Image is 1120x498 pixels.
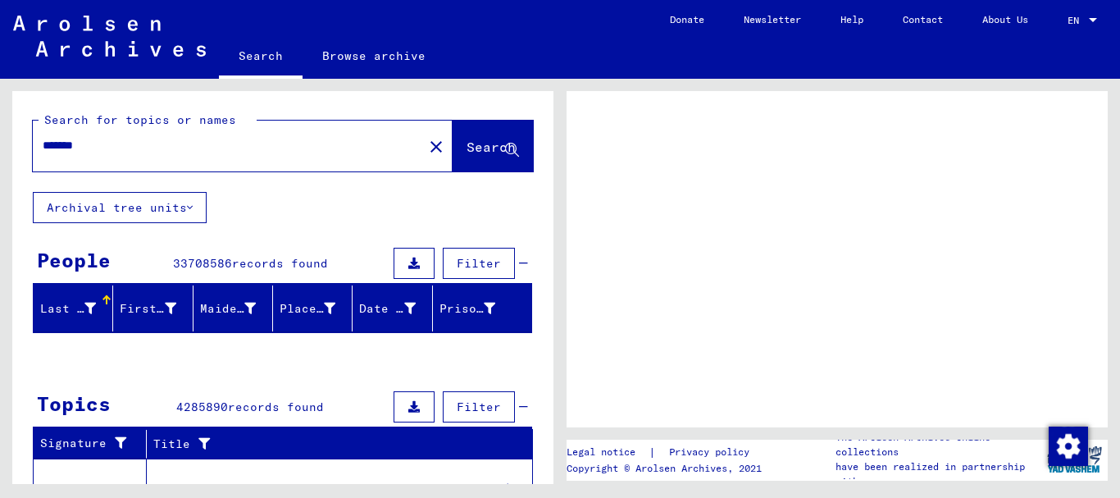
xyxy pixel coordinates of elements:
[567,461,769,476] p: Copyright © Arolsen Archives, 2021
[280,295,356,322] div: Place of Birth
[1068,15,1086,26] span: EN
[1049,427,1088,466] img: Change consent
[173,256,232,271] span: 33708586
[303,36,445,75] a: Browse archive
[567,444,769,461] div: |
[443,391,515,423] button: Filter
[443,248,515,279] button: Filter
[153,436,500,453] div: Title
[359,295,435,322] div: Date of Birth
[40,300,96,318] div: Last Name
[40,295,116,322] div: Last Name
[37,245,111,275] div: People
[457,400,501,414] span: Filter
[219,36,303,79] a: Search
[120,295,196,322] div: First Name
[273,286,353,331] mat-header-cell: Place of Birth
[153,431,517,457] div: Title
[1044,439,1105,480] img: yv_logo.png
[200,295,276,322] div: Maiden Name
[193,286,273,331] mat-header-cell: Maiden Name
[40,431,150,457] div: Signature
[359,300,415,318] div: Date of Birth
[835,430,1040,459] p: The Arolsen Archives online collections
[40,435,134,452] div: Signature
[467,139,516,155] span: Search
[232,256,328,271] span: records found
[37,389,111,418] div: Topics
[835,459,1040,489] p: have been realized in partnership with
[453,121,533,171] button: Search
[457,256,501,271] span: Filter
[200,300,256,318] div: Maiden Name
[280,300,335,318] div: Place of Birth
[44,112,236,127] mat-label: Search for topics or names
[113,286,193,331] mat-header-cell: First Name
[656,444,769,461] a: Privacy policy
[34,286,113,331] mat-header-cell: Last Name
[176,400,228,414] span: 4285890
[1048,426,1087,465] div: Change consent
[120,300,175,318] div: First Name
[228,400,324,414] span: records found
[420,130,453,162] button: Clear
[33,192,207,223] button: Archival tree units
[433,286,531,331] mat-header-cell: Prisoner #
[439,295,516,322] div: Prisoner #
[567,444,649,461] a: Legal notice
[439,300,495,318] div: Prisoner #
[426,137,446,157] mat-icon: close
[13,16,206,57] img: Arolsen_neg.svg
[353,286,432,331] mat-header-cell: Date of Birth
